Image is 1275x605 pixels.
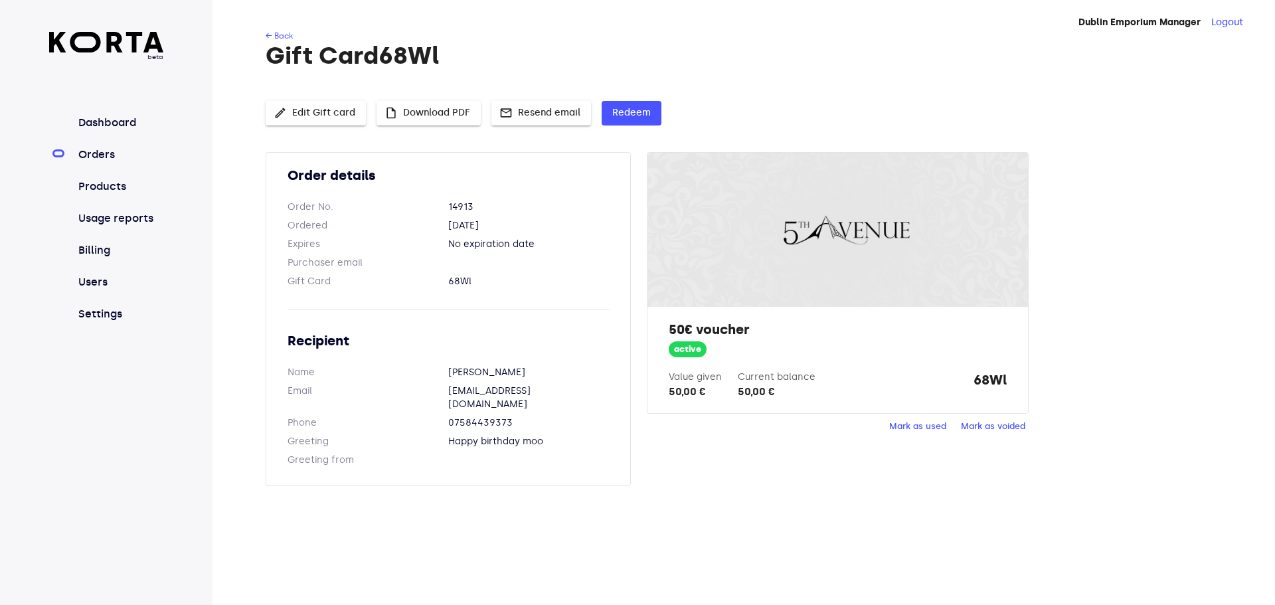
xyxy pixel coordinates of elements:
dd: 14913 [448,201,609,214]
dd: [PERSON_NAME] [448,366,609,379]
dt: Greeting from [288,454,448,467]
dt: Order No. [288,201,448,214]
span: Mark as used [889,419,946,434]
button: Mark as voided [958,416,1029,437]
dt: Name [288,366,448,379]
button: Download PDF [377,101,481,126]
a: Users [76,274,164,290]
div: 50,00 € [669,384,722,400]
dt: Greeting [288,435,448,448]
button: Edit Gift card [266,101,366,126]
span: insert_drive_file [384,106,398,120]
dt: Email [288,385,448,411]
dd: No expiration date [448,238,609,251]
label: Value given [669,371,722,383]
dd: [EMAIL_ADDRESS][DOMAIN_NAME] [448,385,609,411]
a: beta [49,32,164,62]
a: Usage reports [76,211,164,226]
dt: Expires [288,238,448,251]
img: Korta [49,32,164,52]
dd: 68Wl [448,275,609,288]
span: edit [274,106,287,120]
strong: Dublin Emporium Manager [1078,17,1201,28]
strong: 68Wl [974,371,1007,400]
dt: Purchaser email [288,256,448,270]
dt: Gift Card [288,275,448,288]
h2: Recipient [288,331,609,350]
dd: 07584439373 [448,416,609,430]
dd: Happy birthday moo [448,435,609,448]
label: Current balance [738,371,815,383]
a: Settings [76,306,164,322]
dd: [DATE] [448,219,609,232]
dt: Ordered [288,219,448,232]
a: ← Back [266,31,293,41]
a: Billing [76,242,164,258]
button: Logout [1211,16,1243,29]
span: Mark as voided [961,419,1025,434]
h1: Gift Card 68Wl [266,43,1219,69]
span: Edit Gift card [276,105,355,122]
span: Download PDF [387,105,470,122]
span: mail [499,106,513,120]
h2: 50€ voucher [669,320,1006,339]
a: Edit Gift card [266,106,366,117]
h2: Order details [288,166,609,185]
span: Resend email [502,105,580,122]
span: Redeem [612,105,651,122]
button: Redeem [602,101,661,126]
span: beta [49,52,164,62]
button: Resend email [491,101,591,126]
span: active [669,343,707,356]
a: Dashboard [76,115,164,131]
a: Products [76,179,164,195]
button: Mark as used [886,416,950,437]
dt: Phone [288,416,448,430]
a: Orders [76,147,164,163]
div: 50,00 € [738,384,815,400]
